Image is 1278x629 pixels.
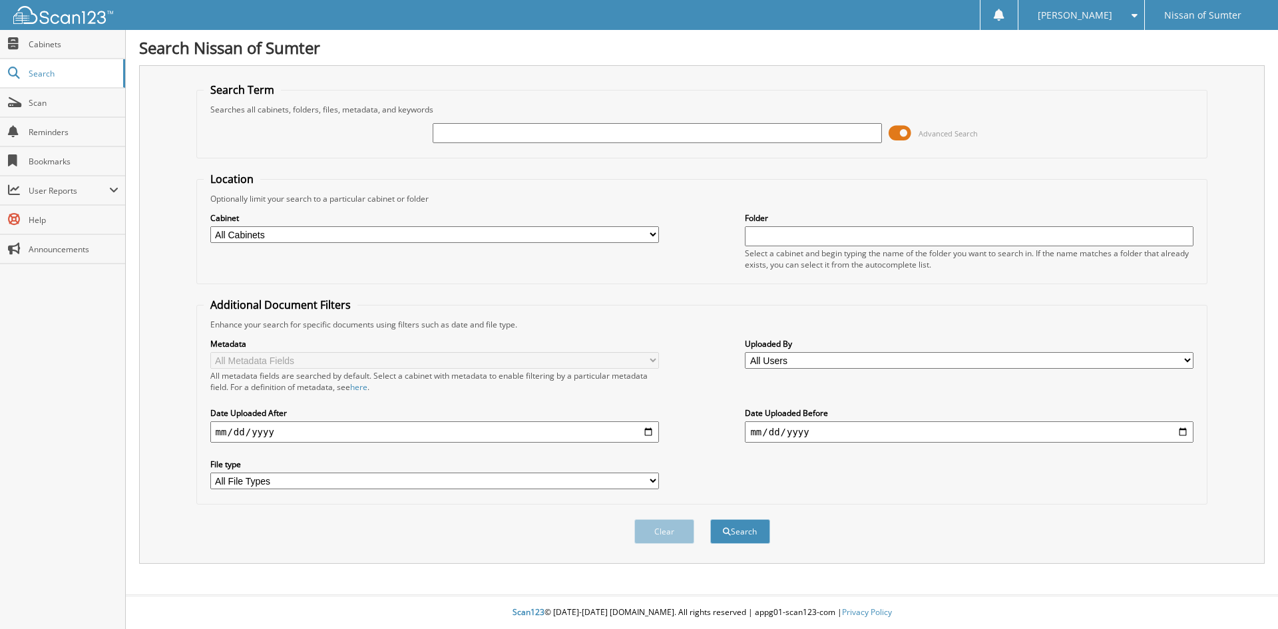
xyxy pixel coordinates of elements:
iframe: Chat Widget [1211,565,1278,629]
label: Folder [745,212,1193,224]
label: Date Uploaded Before [745,407,1193,419]
label: Metadata [210,338,659,349]
div: Select a cabinet and begin typing the name of the folder you want to search in. If the name match... [745,248,1193,270]
input: end [745,421,1193,443]
label: Date Uploaded After [210,407,659,419]
div: Optionally limit your search to a particular cabinet or folder [204,193,1201,204]
input: start [210,421,659,443]
span: Scan123 [513,606,544,618]
span: Announcements [29,244,118,255]
span: Advanced Search [919,128,978,138]
div: Enhance your search for specific documents using filters such as date and file type. [204,319,1201,330]
div: © [DATE]-[DATE] [DOMAIN_NAME]. All rights reserved | appg01-scan123-com | [126,596,1278,629]
span: Help [29,214,118,226]
legend: Search Term [204,83,281,97]
span: Cabinets [29,39,118,50]
div: All metadata fields are searched by default. Select a cabinet with metadata to enable filtering b... [210,370,659,393]
a: Privacy Policy [842,606,892,618]
div: Searches all cabinets, folders, files, metadata, and keywords [204,104,1201,115]
button: Clear [634,519,694,544]
legend: Location [204,172,260,186]
label: File type [210,459,659,470]
a: here [350,381,367,393]
label: Uploaded By [745,338,1193,349]
span: Reminders [29,126,118,138]
span: Bookmarks [29,156,118,167]
legend: Additional Document Filters [204,298,357,312]
span: Search [29,68,116,79]
span: Scan [29,97,118,108]
h1: Search Nissan of Sumter [139,37,1265,59]
span: [PERSON_NAME] [1038,11,1112,19]
button: Search [710,519,770,544]
span: Nissan of Sumter [1164,11,1241,19]
span: User Reports [29,185,109,196]
label: Cabinet [210,212,659,224]
img: scan123-logo-white.svg [13,6,113,24]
